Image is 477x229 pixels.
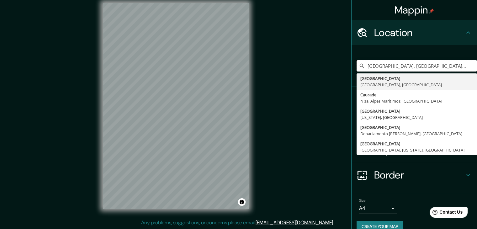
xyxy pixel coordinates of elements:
div: Border [352,162,477,188]
button: Toggle attribution [238,198,246,206]
div: Departamento [PERSON_NAME], [GEOGRAPHIC_DATA] [360,130,473,137]
div: Niza, Alpes Marítimos, [GEOGRAPHIC_DATA] [360,98,473,104]
img: pin-icon.png [429,8,434,13]
div: [GEOGRAPHIC_DATA], [US_STATE], [GEOGRAPHIC_DATA] [360,147,473,153]
h4: Border [374,169,464,181]
div: . [335,219,336,226]
div: Location [352,20,477,45]
iframe: Help widget launcher [421,205,470,222]
div: [GEOGRAPHIC_DATA] [360,124,473,130]
div: [GEOGRAPHIC_DATA] [360,108,473,114]
div: [GEOGRAPHIC_DATA] [360,141,473,147]
canvas: Map [103,3,249,209]
div: . [334,219,335,226]
div: [GEOGRAPHIC_DATA] [360,75,473,82]
div: A4 [359,203,397,213]
div: Pins [352,87,477,112]
h4: Mappin [395,4,434,16]
a: [EMAIL_ADDRESS][DOMAIN_NAME] [256,219,333,226]
div: [GEOGRAPHIC_DATA], [GEOGRAPHIC_DATA] [360,82,473,88]
div: Style [352,112,477,137]
input: Pick your city or area [357,60,477,72]
div: [US_STATE], [GEOGRAPHIC_DATA] [360,114,473,120]
label: Size [359,198,366,203]
h4: Layout [374,144,464,156]
div: Caucade [360,92,473,98]
p: Any problems, suggestions, or concerns please email . [141,219,334,226]
h4: Location [374,26,464,39]
div: Layout [352,137,477,162]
